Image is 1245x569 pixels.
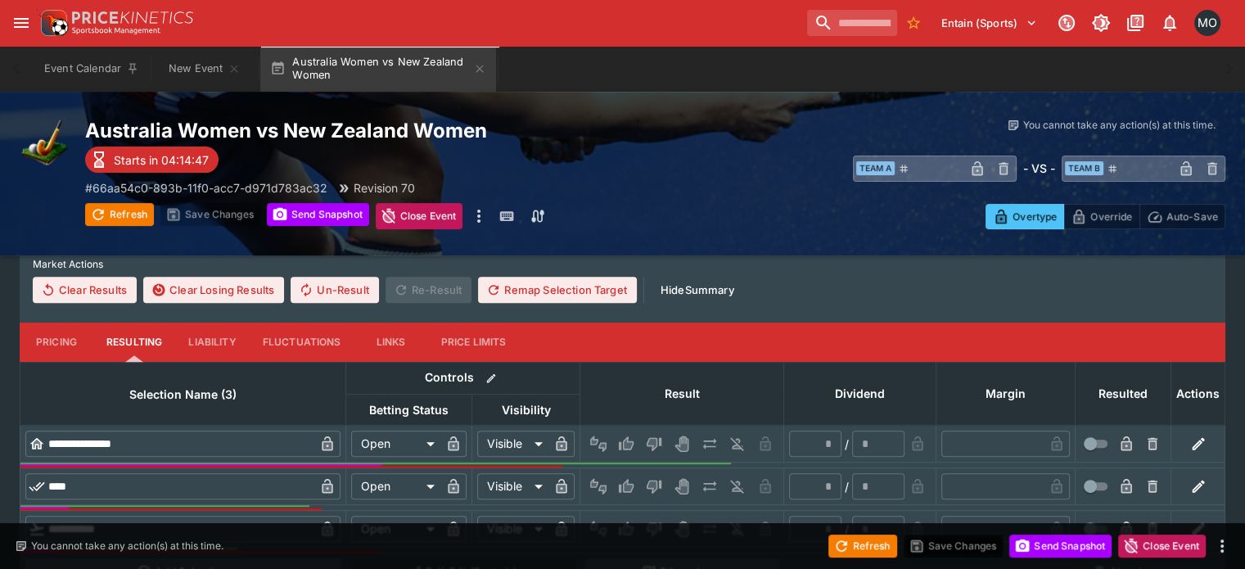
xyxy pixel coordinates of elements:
[585,431,611,457] button: Not Set
[986,204,1225,229] div: Start From
[484,400,569,420] span: Visibility
[1155,8,1184,38] button: Notifications
[828,535,897,558] button: Refresh
[931,10,1047,36] button: Select Tenant
[33,252,1212,277] label: Market Actions
[143,277,284,303] button: Clear Losing Results
[152,46,257,92] button: New Event
[477,473,548,499] div: Visible
[351,473,440,499] div: Open
[845,478,849,495] div: /
[641,431,667,457] button: Lose
[1013,208,1057,225] p: Overtype
[585,473,611,499] button: Not Set
[111,385,255,404] span: Selection Name (3)
[1166,208,1218,225] p: Auto-Save
[351,516,440,542] div: Open
[351,400,467,420] span: Betting Status
[20,118,72,170] img: hockey.png
[477,516,548,542] div: Visible
[613,516,639,542] button: Win
[1121,8,1150,38] button: Documentation
[697,431,723,457] button: Push
[260,46,496,92] button: Australia Women vs New Zealand Women
[346,362,580,394] th: Controls
[291,277,378,303] button: Un-Result
[1009,535,1112,558] button: Send Snapshot
[428,323,520,362] button: Price Limits
[724,431,751,457] button: Eliminated In Play
[807,10,897,36] input: search
[1139,204,1225,229] button: Auto-Save
[724,473,751,499] button: Eliminated In Play
[85,203,154,226] button: Refresh
[784,362,936,425] th: Dividend
[7,8,36,38] button: open drawer
[1090,208,1132,225] p: Override
[697,516,723,542] button: Push
[669,473,695,499] button: Void
[85,118,751,143] h2: Copy To Clipboard
[85,179,327,196] p: Copy To Clipboard
[386,277,471,303] span: Re-Result
[1063,204,1139,229] button: Override
[1212,536,1232,556] button: more
[669,431,695,457] button: Void
[267,203,369,226] button: Send Snapshot
[585,516,611,542] button: Not Set
[669,516,695,542] button: Void
[478,277,637,303] button: Remap Selection Target
[1076,362,1171,425] th: Resulted
[1052,8,1081,38] button: Connected to PK
[354,179,415,196] p: Revision 70
[1086,8,1116,38] button: Toggle light/dark mode
[580,362,784,425] th: Result
[1189,5,1225,41] button: Matt Oliver
[33,277,137,303] button: Clear Results
[250,323,354,362] button: Fluctuations
[641,473,667,499] button: Lose
[72,27,160,34] img: Sportsbook Management
[1118,535,1206,558] button: Close Event
[613,431,639,457] button: Win
[936,362,1076,425] th: Margin
[31,539,223,553] p: You cannot take any action(s) at this time.
[613,473,639,499] button: Win
[1065,161,1103,175] span: Team B
[641,516,667,542] button: Lose
[351,431,440,457] div: Open
[856,161,895,175] span: Team A
[651,277,744,303] button: HideSummary
[114,151,209,169] p: Starts in 04:14:47
[845,521,849,538] div: /
[93,323,175,362] button: Resulting
[1023,118,1216,133] p: You cannot take any action(s) at this time.
[376,203,463,229] button: Close Event
[469,203,489,229] button: more
[354,323,428,362] button: Links
[72,11,193,24] img: PriceKinetics
[986,204,1064,229] button: Overtype
[477,431,548,457] div: Visible
[845,436,849,453] div: /
[34,46,149,92] button: Event Calendar
[900,10,927,36] button: No Bookmarks
[175,323,249,362] button: Liability
[1023,160,1055,177] h6: - VS -
[724,516,751,542] button: Eliminated In Play
[1194,10,1220,36] div: Matt Oliver
[36,7,69,39] img: PriceKinetics Logo
[697,473,723,499] button: Push
[480,368,502,389] button: Bulk edit
[1171,362,1225,425] th: Actions
[20,323,93,362] button: Pricing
